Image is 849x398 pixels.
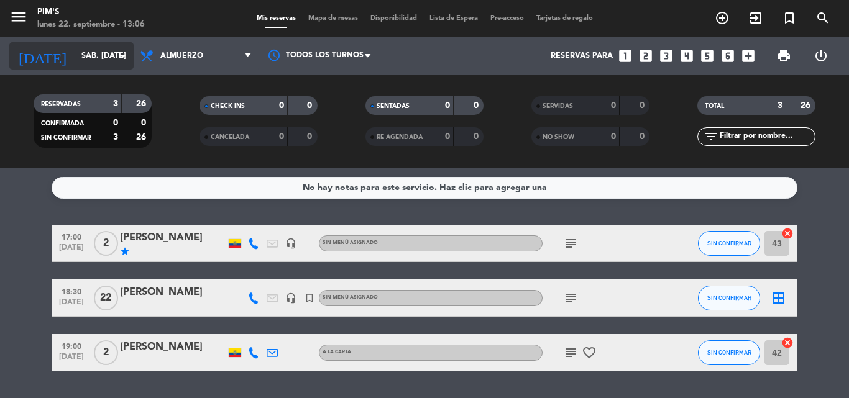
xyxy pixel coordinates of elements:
[740,48,756,64] i: add_box
[120,246,130,256] i: star
[679,48,695,64] i: looks_4
[782,11,797,25] i: turned_in_not
[699,48,715,64] i: looks_5
[802,37,840,75] div: LOG OUT
[323,295,378,300] span: Sin menú asignado
[638,48,654,64] i: looks_two
[56,229,87,243] span: 17:00
[582,345,597,360] i: favorite_border
[377,134,423,140] span: RE AGENDADA
[474,132,481,141] strong: 0
[160,52,203,60] span: Almuerzo
[120,339,226,355] div: [PERSON_NAME]
[707,349,751,356] span: SIN CONFIRMAR
[279,132,284,141] strong: 0
[304,292,315,304] i: turned_in_not
[303,181,547,195] div: No hay notas para este servicio. Haz clic para agregar una
[707,240,751,246] span: SIN CONFIRMAR
[94,286,118,310] span: 22
[56,298,87,312] span: [DATE]
[9,42,75,70] i: [DATE]
[698,231,760,256] button: SIN CONFIRMAR
[698,340,760,365] button: SIN CONFIRMAR
[640,101,647,110] strong: 0
[611,101,616,110] strong: 0
[41,101,81,107] span: RESERVADAS
[136,99,149,108] strong: 26
[423,15,484,22] span: Lista de Espera
[814,48,828,63] i: power_settings_new
[56,353,87,367] span: [DATE]
[815,11,830,25] i: search
[704,129,718,144] i: filter_list
[543,134,574,140] span: NO SHOW
[120,230,226,246] div: [PERSON_NAME]
[307,101,314,110] strong: 0
[705,103,724,109] span: TOTAL
[9,7,28,30] button: menu
[323,350,351,355] span: A la Carta
[307,132,314,141] strong: 0
[94,340,118,365] span: 2
[715,11,730,25] i: add_circle_outline
[771,291,786,305] i: border_all
[781,227,794,240] i: cancel
[781,337,794,349] i: cancel
[56,243,87,258] span: [DATE]
[377,103,410,109] span: SENTADAS
[445,101,450,110] strong: 0
[658,48,674,64] i: looks_3
[617,48,633,64] i: looks_one
[279,101,284,110] strong: 0
[113,99,118,108] strong: 3
[285,238,296,249] i: headset_mic
[41,135,91,141] span: SIN CONFIRMAR
[37,19,145,31] div: lunes 22. septiembre - 13:06
[563,345,578,360] i: subject
[211,134,249,140] span: CANCELADA
[551,52,613,60] span: Reservas para
[56,338,87,353] span: 19:00
[211,103,245,109] span: CHECK INS
[285,292,296,304] i: headset_mic
[445,132,450,141] strong: 0
[543,103,573,109] span: SERVIDAS
[698,286,760,310] button: SIN CONFIRMAR
[56,284,87,298] span: 18:30
[484,15,530,22] span: Pre-acceso
[718,130,815,143] input: Filtrar por nombre...
[640,132,647,141] strong: 0
[302,15,364,22] span: Mapa de mesas
[41,120,84,127] span: CONFIRMADA
[364,15,423,22] span: Disponibilidad
[113,119,118,127] strong: 0
[37,6,145,19] div: Pim's
[611,132,616,141] strong: 0
[474,101,481,110] strong: 0
[748,11,763,25] i: exit_to_app
[563,291,578,305] i: subject
[113,133,118,142] strong: 3
[120,284,226,301] div: [PERSON_NAME]
[9,7,28,26] i: menu
[720,48,736,64] i: looks_6
[116,48,131,63] i: arrow_drop_down
[778,101,782,110] strong: 3
[801,101,813,110] strong: 26
[776,48,791,63] span: print
[563,236,578,251] i: subject
[136,133,149,142] strong: 26
[94,231,118,256] span: 2
[250,15,302,22] span: Mis reservas
[707,294,751,301] span: SIN CONFIRMAR
[323,240,378,245] span: Sin menú asignado
[530,15,599,22] span: Tarjetas de regalo
[141,119,149,127] strong: 0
